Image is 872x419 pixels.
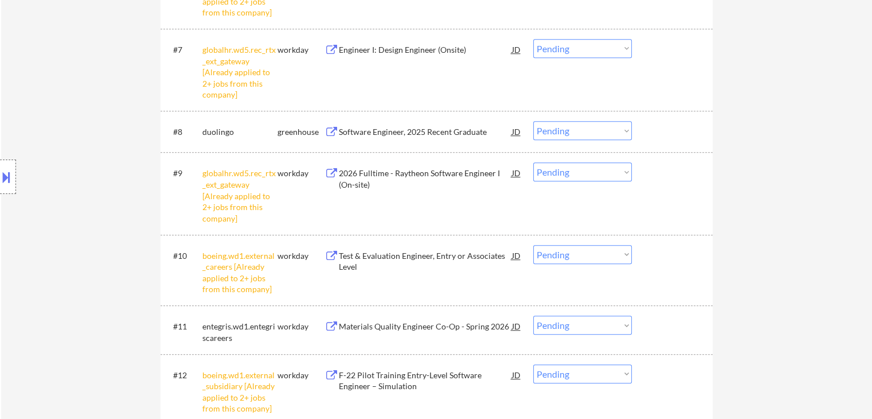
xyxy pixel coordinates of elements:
[339,44,512,56] div: Engineer I: Design Engineer (Onsite)
[511,121,522,142] div: JD
[202,250,277,295] div: boeing.wd1.external_careers [Already applied to 2+ jobs from this company]
[339,126,512,138] div: Software Engineer, 2025 Recent Graduate
[277,370,324,381] div: workday
[277,126,324,138] div: greenhouse
[511,245,522,266] div: JD
[511,364,522,385] div: JD
[339,321,512,332] div: Materials Quality Engineer Co-Op - Spring 2026
[511,162,522,183] div: JD
[277,321,324,332] div: workday
[277,250,324,262] div: workday
[511,39,522,60] div: JD
[173,321,193,332] div: #11
[277,44,324,56] div: workday
[339,168,512,190] div: 2026 Fulltime - Raytheon Software Engineer I (On-site)
[202,168,277,224] div: globalhr.wd5.rec_rtx_ext_gateway [Already applied to 2+ jobs from this company]
[202,44,277,100] div: globalhr.wd5.rec_rtx_ext_gateway [Already applied to 2+ jobs from this company]
[202,370,277,414] div: boeing.wd1.external_subsidiary [Already applied to 2+ jobs from this company]
[202,126,277,138] div: duolingo
[511,316,522,336] div: JD
[339,250,512,273] div: Test & Evaluation Engineer, Entry or Associates Level
[202,321,277,343] div: entegris.wd1.entegriscareers
[173,370,193,381] div: #12
[277,168,324,179] div: workday
[173,44,193,56] div: #7
[339,370,512,392] div: F-22 Pilot Training Entry-Level Software Engineer – Simulation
